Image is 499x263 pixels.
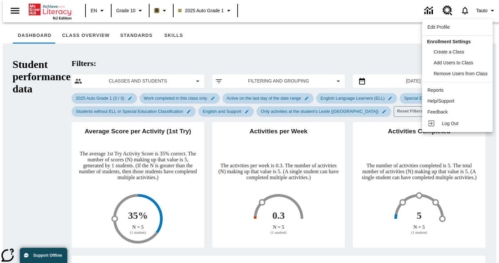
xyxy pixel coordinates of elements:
span: Enrollment Settings [427,39,471,44]
span: Help/Support [427,98,454,104]
span: Feedback [427,109,448,115]
span: Reports [427,87,444,93]
span: Add Users to Class [434,60,473,65]
span: Create a Class [434,49,464,54]
span: Remove Users from Class [434,71,487,76]
span: Log Out [442,121,458,126]
span: Edit Profile [427,24,450,30]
